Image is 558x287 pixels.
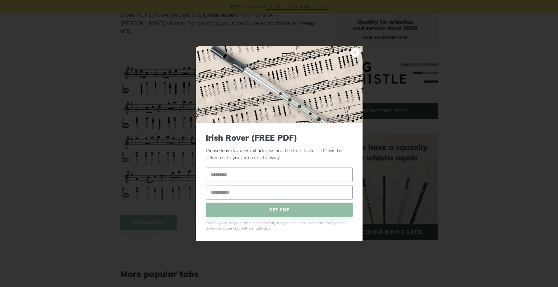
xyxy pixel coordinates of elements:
[196,46,363,123] img: Tin Whistle Tab Preview
[206,220,353,231] span: * We only ask for your email once to verify that you are a real user. After that, you can downloa...
[350,48,360,57] a: ×
[206,133,353,161] p: Please leave your email address and the Irish Rover PDF will be delivered to your inbox right away.
[206,202,353,217] span: GET PDF
[206,133,353,143] span: Irish Rover (FREE PDF)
